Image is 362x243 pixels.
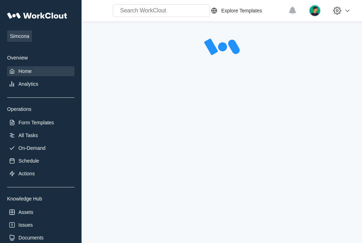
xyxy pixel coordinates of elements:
[7,30,32,42] span: Simcona
[18,120,54,125] div: Form Templates
[7,79,74,89] a: Analytics
[7,207,74,217] a: Assets
[7,220,74,230] a: Issues
[7,233,74,243] a: Documents
[210,6,285,15] a: Explore Templates
[7,143,74,153] a: On-Demand
[18,171,35,176] div: Actions
[18,222,33,228] div: Issues
[18,68,32,74] div: Home
[18,132,38,138] div: All Tasks
[7,66,74,76] a: Home
[18,158,39,164] div: Schedule
[18,145,45,151] div: On-Demand
[7,196,74,202] div: Knowledge Hub
[7,169,74,179] a: Actions
[18,81,38,87] div: Analytics
[18,235,44,241] div: Documents
[7,130,74,140] a: All Tasks
[221,8,262,13] div: Explore Templates
[7,55,74,61] div: Overview
[7,156,74,166] a: Schedule
[113,4,210,17] input: Search WorkClout
[18,209,33,215] div: Assets
[7,106,74,112] div: Operations
[309,5,321,17] img: user.png
[7,118,74,128] a: Form Templates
